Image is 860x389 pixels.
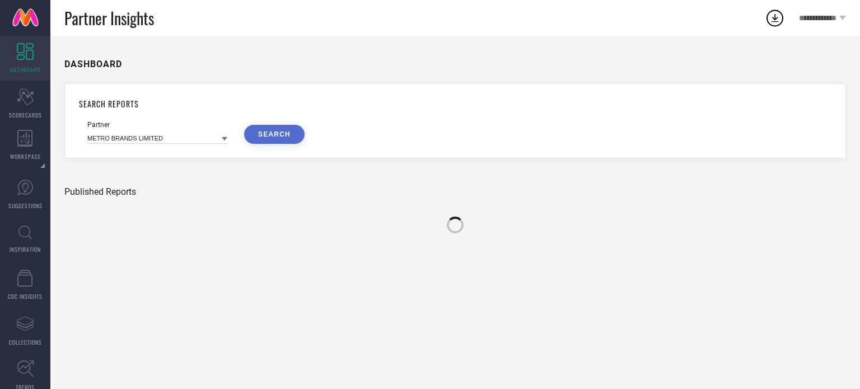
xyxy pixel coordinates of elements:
[10,152,41,161] span: WORKSPACE
[10,65,40,74] span: DASHBOARD
[9,338,42,346] span: COLLECTIONS
[244,125,305,144] button: SEARCH
[10,245,41,254] span: INSPIRATION
[64,7,154,30] span: Partner Insights
[64,186,846,197] div: Published Reports
[64,59,122,69] h1: DASHBOARD
[79,98,831,110] h1: SEARCH REPORTS
[8,292,43,301] span: CDC INSIGHTS
[87,121,227,129] div: Partner
[765,8,785,28] div: Open download list
[9,111,42,119] span: SCORECARDS
[8,201,43,210] span: SUGGESTIONS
